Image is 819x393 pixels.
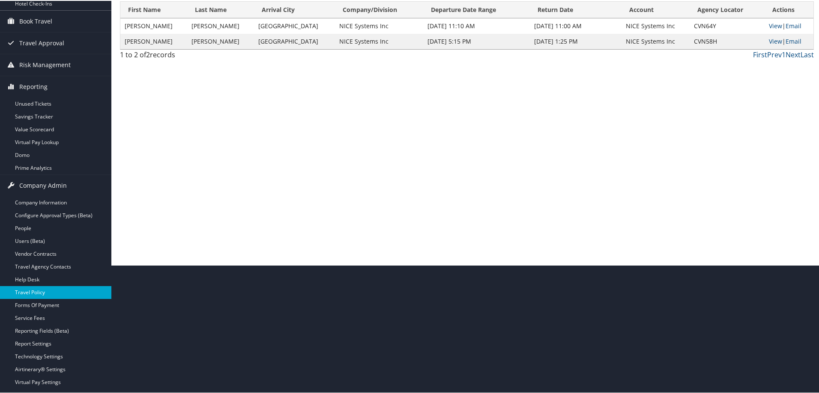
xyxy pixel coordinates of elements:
[530,1,622,18] th: Return Date: activate to sort column ascending
[786,49,801,59] a: Next
[120,1,187,18] th: First Name: activate to sort column ascending
[765,33,813,48] td: |
[769,21,782,29] a: View
[335,1,423,18] th: Company/Division
[19,32,64,53] span: Travel Approval
[254,33,335,48] td: [GEOGRAPHIC_DATA]
[19,174,67,195] span: Company Admin
[335,18,423,33] td: NICE Systems Inc
[765,18,813,33] td: |
[690,1,765,18] th: Agency Locator: activate to sort column ascending
[19,53,71,75] span: Risk Management
[690,18,765,33] td: CVN64Y
[335,33,423,48] td: NICE Systems Inc
[782,49,786,59] a: 1
[769,36,782,44] a: View
[801,49,814,59] a: Last
[530,18,622,33] td: [DATE] 11:00 AM
[423,33,529,48] td: [DATE] 5:15 PM
[19,75,48,97] span: Reporting
[187,18,254,33] td: [PERSON_NAME]
[120,18,187,33] td: [PERSON_NAME]
[786,36,801,44] a: Email
[767,49,782,59] a: Prev
[120,49,284,63] div: 1 to 2 of records
[19,10,52,31] span: Book Travel
[786,21,801,29] a: Email
[753,49,767,59] a: First
[187,1,254,18] th: Last Name: activate to sort column ascending
[622,18,690,33] td: NICE Systems Inc
[530,33,622,48] td: [DATE] 1:25 PM
[622,1,690,18] th: Account: activate to sort column ascending
[622,33,690,48] td: NICE Systems Inc
[423,1,529,18] th: Departure Date Range: activate to sort column ascending
[423,18,529,33] td: [DATE] 11:10 AM
[690,33,765,48] td: CVN58H
[146,49,150,59] span: 2
[765,1,813,18] th: Actions
[254,18,335,33] td: [GEOGRAPHIC_DATA]
[254,1,335,18] th: Arrival City: activate to sort column ascending
[187,33,254,48] td: [PERSON_NAME]
[120,33,187,48] td: [PERSON_NAME]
